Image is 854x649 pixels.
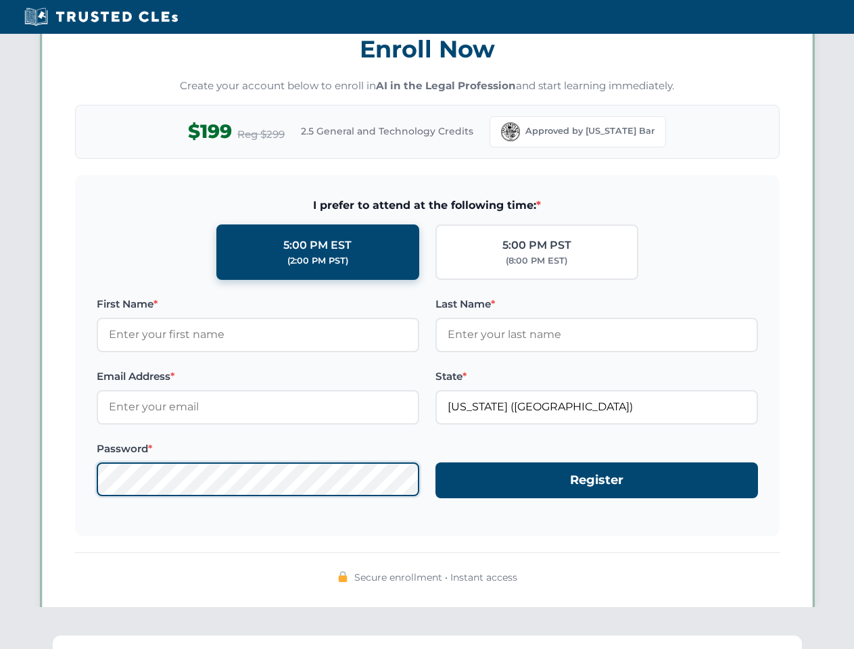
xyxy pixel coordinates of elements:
[502,237,571,254] div: 5:00 PM PST
[97,296,419,312] label: First Name
[501,122,520,141] img: Florida Bar
[75,28,780,70] h3: Enroll Now
[97,197,758,214] span: I prefer to attend at the following time:
[97,368,419,385] label: Email Address
[97,441,419,457] label: Password
[97,390,419,424] input: Enter your email
[188,116,232,147] span: $199
[435,296,758,312] label: Last Name
[337,571,348,582] img: 🔒
[435,368,758,385] label: State
[283,237,352,254] div: 5:00 PM EST
[376,79,516,92] strong: AI in the Legal Profession
[75,78,780,94] p: Create your account below to enroll in and start learning immediately.
[97,318,419,352] input: Enter your first name
[525,124,655,138] span: Approved by [US_STATE] Bar
[237,126,285,143] span: Reg $299
[435,318,758,352] input: Enter your last name
[435,462,758,498] button: Register
[287,254,348,268] div: (2:00 PM PST)
[354,570,517,585] span: Secure enrollment • Instant access
[435,390,758,424] input: Florida (FL)
[301,124,473,139] span: 2.5 General and Technology Credits
[506,254,567,268] div: (8:00 PM EST)
[20,7,182,27] img: Trusted CLEs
